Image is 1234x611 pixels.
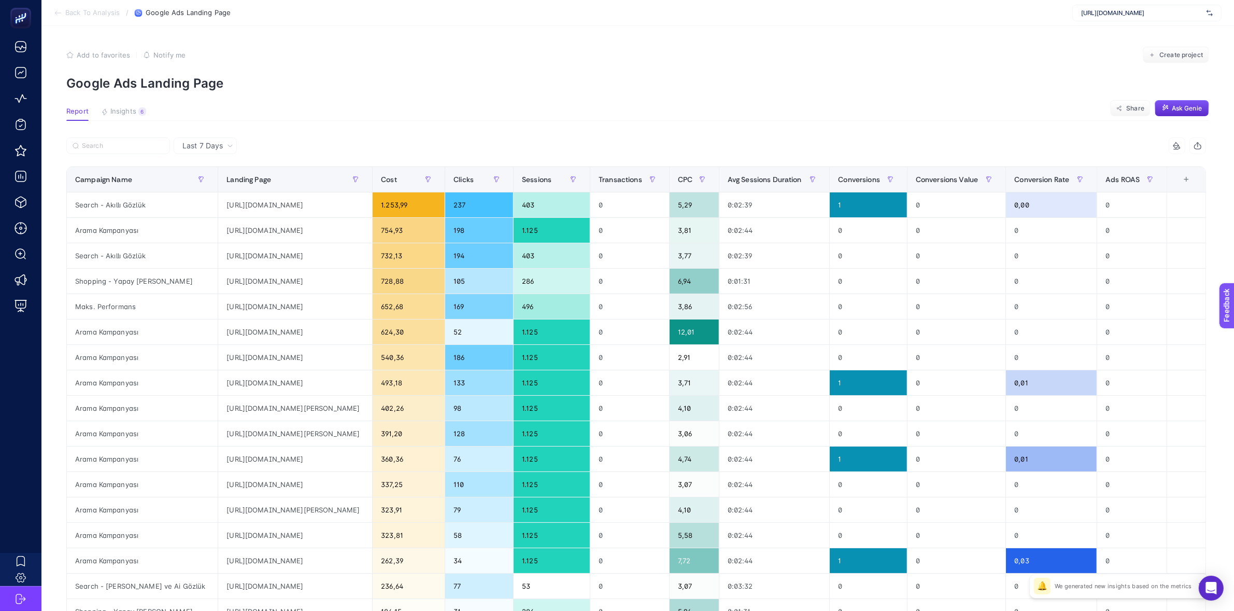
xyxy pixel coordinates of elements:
[1006,472,1097,497] div: 0
[445,218,513,243] div: 198
[1155,100,1209,117] button: Ask Genie
[590,218,669,243] div: 0
[514,370,590,395] div: 1.125
[373,523,445,548] div: 323,81
[138,107,146,116] div: 6
[445,548,513,573] div: 34
[907,269,1005,294] div: 0
[590,472,669,497] div: 0
[67,243,218,268] div: Search - Akıllı Gözlük
[599,175,642,184] span: Transactions
[67,497,218,522] div: Arama Kampanyası
[1006,421,1097,446] div: 0
[373,421,445,446] div: 391,20
[590,574,669,599] div: 0
[719,320,830,344] div: 0:02:44
[907,523,1005,548] div: 0
[514,320,590,344] div: 1.125
[907,320,1005,344] div: 0
[1207,8,1213,18] img: svg%3e
[67,523,218,548] div: Arama Kampanyası
[830,421,907,446] div: 0
[445,192,513,217] div: 237
[218,192,372,217] div: [URL][DOMAIN_NAME]
[67,396,218,421] div: Arama Kampanyası
[907,370,1005,395] div: 0
[1097,497,1167,522] div: 0
[514,447,590,471] div: 1.125
[373,294,445,319] div: 652,68
[916,175,978,184] span: Conversions Value
[445,294,513,319] div: 169
[719,447,830,471] div: 0:02:44
[514,472,590,497] div: 1.125
[110,107,136,116] span: Insights
[1143,47,1209,63] button: Create project
[373,320,445,344] div: 624,30
[590,294,669,319] div: 0
[1006,345,1097,370] div: 0
[67,345,218,370] div: Arama Kampanyası
[670,447,719,471] div: 4,74
[590,320,669,344] div: 0
[907,548,1005,573] div: 0
[146,9,231,17] span: Google Ads Landing Page
[445,396,513,421] div: 98
[1006,447,1097,471] div: 0,01
[670,320,719,344] div: 12,01
[1006,396,1097,421] div: 0
[445,345,513,370] div: 186
[590,192,669,217] div: 0
[670,269,719,294] div: 6,94
[830,294,907,319] div: 0
[445,497,513,522] div: 79
[1199,576,1224,601] div: Open Intercom Messenger
[1097,370,1167,395] div: 0
[6,3,39,11] span: Feedback
[830,243,907,268] div: 0
[907,447,1005,471] div: 0
[907,243,1005,268] div: 0
[373,370,445,395] div: 493,18
[1006,192,1097,217] div: 0,00
[1006,320,1097,344] div: 0
[1097,269,1167,294] div: 0
[218,497,372,522] div: [URL][DOMAIN_NAME][PERSON_NAME]
[830,574,907,599] div: 0
[67,370,218,395] div: Arama Kampanyası
[670,396,719,421] div: 4,10
[719,269,830,294] div: 0:01:31
[67,472,218,497] div: Arama Kampanyası
[590,497,669,522] div: 0
[670,497,719,522] div: 4,10
[590,243,669,268] div: 0
[373,497,445,522] div: 323,91
[907,192,1005,217] div: 0
[590,370,669,395] div: 0
[670,421,719,446] div: 3,06
[514,218,590,243] div: 1.125
[830,320,907,344] div: 0
[373,472,445,497] div: 337,25
[514,192,590,217] div: 403
[1097,218,1167,243] div: 0
[218,294,372,319] div: [URL][DOMAIN_NAME]
[522,175,551,184] span: Sessions
[907,345,1005,370] div: 0
[1097,447,1167,471] div: 0
[453,175,474,184] span: Clicks
[719,192,830,217] div: 0:02:39
[65,9,120,17] span: Back To Analysis
[514,396,590,421] div: 1.125
[514,294,590,319] div: 496
[719,523,830,548] div: 0:02:44
[670,192,719,217] div: 5,29
[66,76,1209,91] p: Google Ads Landing Page
[1034,578,1051,594] div: 🔔
[830,345,907,370] div: 0
[678,175,692,184] span: CPC
[514,269,590,294] div: 286
[830,548,907,573] div: 1
[153,51,186,59] span: Notify me
[1097,345,1167,370] div: 0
